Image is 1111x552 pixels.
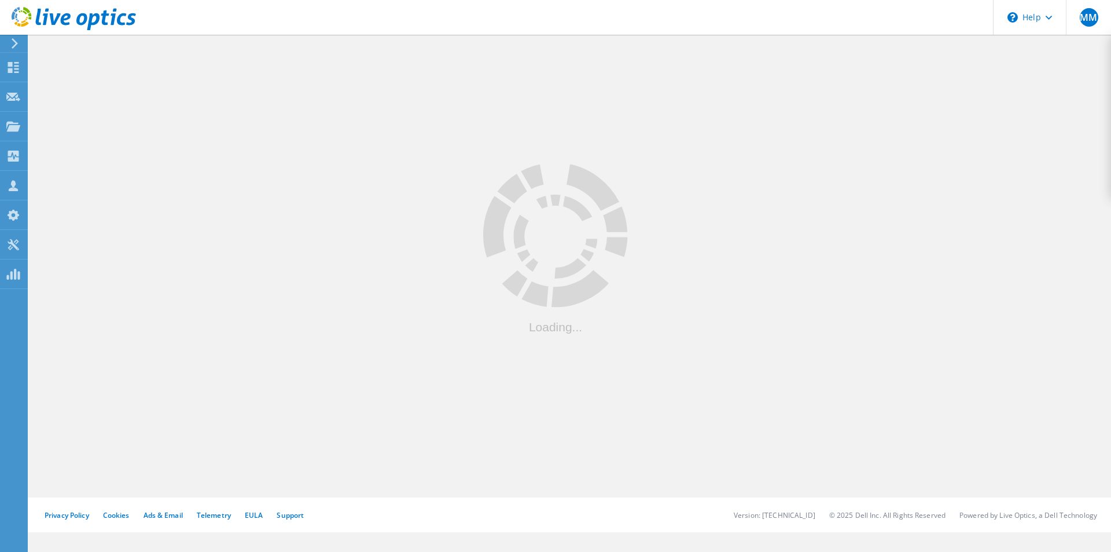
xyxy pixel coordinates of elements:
[144,510,183,520] a: Ads & Email
[103,510,130,520] a: Cookies
[277,510,304,520] a: Support
[245,510,263,520] a: EULA
[12,24,136,32] a: Live Optics Dashboard
[734,510,815,520] li: Version: [TECHNICAL_ID]
[1007,12,1018,23] svg: \n
[483,320,628,332] div: Loading...
[829,510,946,520] li: © 2025 Dell Inc. All Rights Reserved
[197,510,231,520] a: Telemetry
[1080,13,1097,22] span: MM
[45,510,89,520] a: Privacy Policy
[959,510,1097,520] li: Powered by Live Optics, a Dell Technology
